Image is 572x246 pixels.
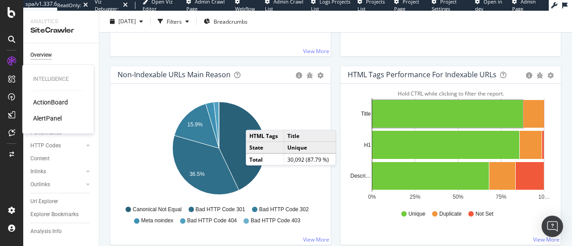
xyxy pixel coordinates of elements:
div: Movements [30,63,59,73]
text: H1 [364,142,371,148]
button: Breadcrumbs [200,14,251,29]
svg: A chart. [118,98,320,202]
div: Filters [167,17,182,25]
text: 36.5% [189,171,205,177]
div: gear [317,72,324,79]
a: HTTP Codes [30,141,84,150]
span: Bad HTTP Code 301 [196,206,245,213]
div: bug [537,72,543,79]
text: 25% [410,194,421,200]
div: gear [547,72,554,79]
div: Analysis Info [30,227,62,236]
div: circle-info [296,72,302,79]
text: 50% [453,194,463,200]
a: Movements [30,63,67,73]
div: Explorer Bookmarks [30,210,79,219]
div: ReadOnly: [57,2,81,9]
td: State [246,142,284,154]
span: Canonical Not Equal [133,206,181,213]
span: Unique [408,210,425,218]
div: Overview [30,50,52,60]
div: Analytics [30,18,92,25]
span: Bad HTTP Code 404 [187,217,237,225]
div: Open Intercom Messenger [542,216,563,237]
td: Unique [284,142,336,154]
button: [DATE] [106,14,147,29]
td: 30,092 (87.79 %) [284,154,336,165]
button: Filters [154,14,193,29]
span: Meta noindex [141,217,173,225]
span: Bad HTTP Code 403 [251,217,300,225]
a: Explorer Bookmarks [30,210,93,219]
a: View More [303,236,329,243]
text: Title [361,111,371,117]
a: AlertPanel [33,114,62,123]
a: View More [303,47,329,55]
text: Descri… [350,173,371,179]
a: Outlinks [30,180,84,189]
a: Analysis Info [30,227,93,236]
text: 15.9% [187,121,202,128]
div: HTTP Codes [30,141,61,150]
div: Outlinks [30,180,50,189]
div: Intelligence [33,75,83,83]
span: Bad HTTP Code 302 [259,206,309,213]
div: bug [307,72,313,79]
a: ActionBoard [33,98,68,107]
div: SiteCrawler [30,25,92,36]
span: Breadcrumbs [214,17,248,25]
div: HTML Tags Performance for Indexable URLs [348,70,496,79]
div: Url Explorer [30,197,58,206]
text: 10… [538,194,550,200]
span: Webflow [235,5,255,12]
td: Total [246,154,284,165]
span: Duplicate [439,210,462,218]
a: Content [30,154,93,163]
td: Title [284,130,336,142]
div: circle-info [526,72,532,79]
div: Content [30,154,50,163]
td: HTML Tags [246,130,284,142]
text: 75% [496,194,506,200]
a: Url Explorer [30,197,93,206]
a: Inlinks [30,167,84,176]
a: Overview [30,50,93,60]
text: 0% [368,194,376,200]
div: Inlinks [30,167,46,176]
a: View More [533,236,559,243]
svg: A chart. [348,98,551,202]
div: Non-Indexable URLs Main Reason [118,70,231,79]
span: 2025 Jul. 24th [118,17,136,25]
span: Not Set [475,210,493,218]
